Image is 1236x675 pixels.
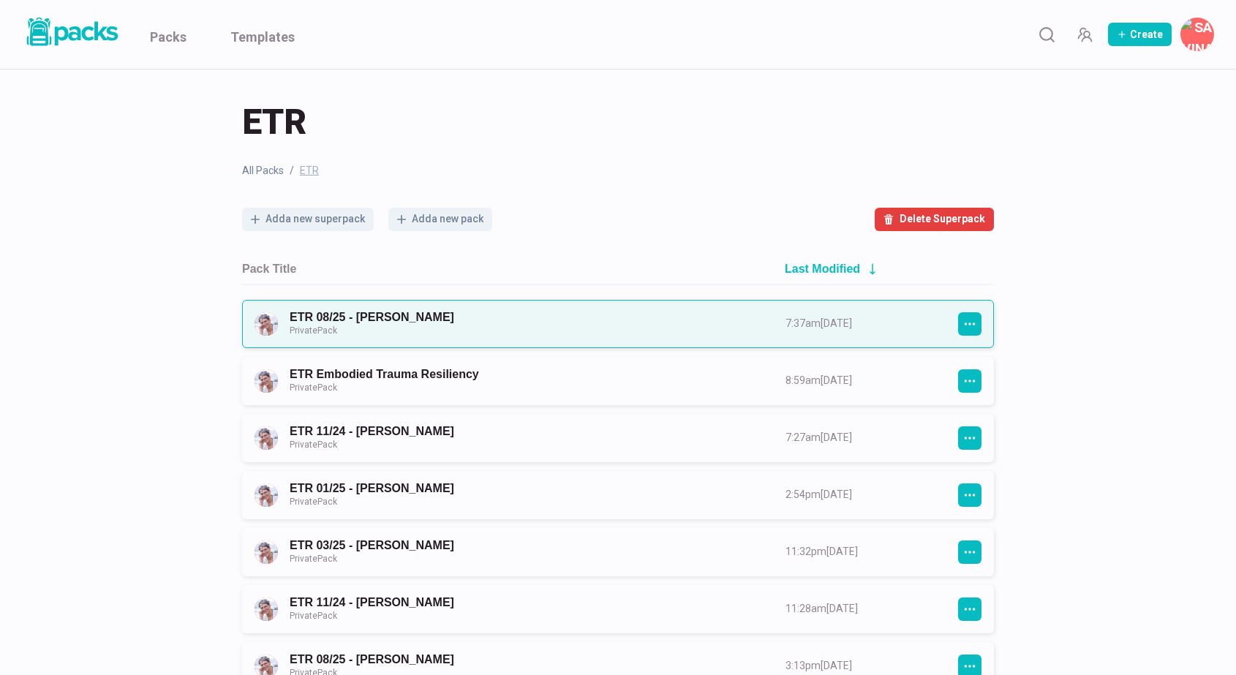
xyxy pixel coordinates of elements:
[785,262,860,276] h2: Last Modified
[290,163,294,178] span: /
[22,15,121,49] img: Packs logo
[1108,23,1172,46] button: Create Pack
[242,208,374,231] button: Adda new superpack
[242,163,994,178] nav: breadcrumb
[388,208,492,231] button: Adda new pack
[300,163,319,178] span: ETR
[242,99,306,146] span: ETR
[1032,20,1061,49] button: Search
[1180,18,1214,51] button: Savina Tilmann
[242,163,284,178] a: All Packs
[1070,20,1099,49] button: Manage Team Invites
[875,208,994,231] button: Delete Superpack
[22,15,121,54] a: Packs logo
[242,262,296,276] h2: Pack Title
